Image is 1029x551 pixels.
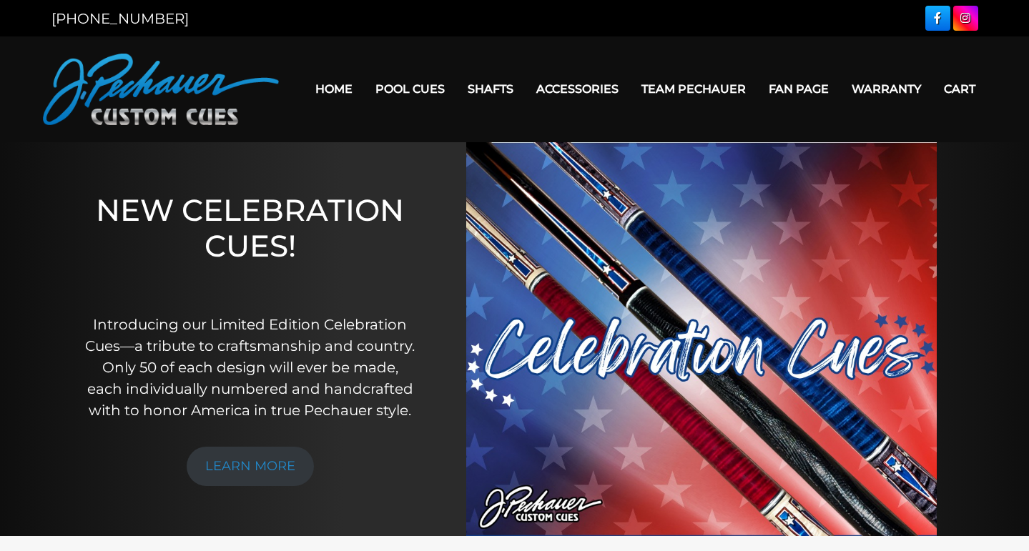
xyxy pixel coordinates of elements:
a: Cart [932,71,987,107]
a: Home [304,71,364,107]
a: Shafts [456,71,525,107]
a: Warranty [840,71,932,107]
img: Pechauer Custom Cues [43,54,279,125]
a: LEARN MORE [187,447,314,486]
a: Fan Page [757,71,840,107]
a: Accessories [525,71,630,107]
a: Team Pechauer [630,71,757,107]
p: Introducing our Limited Edition Celebration Cues—a tribute to craftsmanship and country. Only 50 ... [84,314,416,421]
h1: NEW CELEBRATION CUES! [84,192,416,294]
a: Pool Cues [364,71,456,107]
a: [PHONE_NUMBER] [51,10,189,27]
